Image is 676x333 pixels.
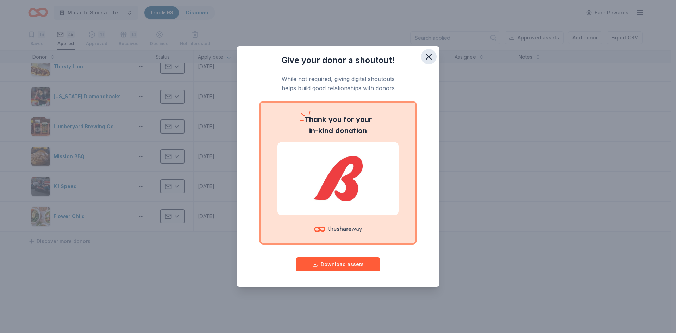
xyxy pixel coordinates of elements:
button: Download assets [296,257,380,271]
h3: Give your donor a shoutout! [251,55,425,66]
p: you for your in-kind donation [277,114,399,136]
img: Bashas' [286,156,390,201]
span: Thank [305,115,326,124]
p: While not required, giving digital shoutouts helps build good relationships with donors [251,74,425,93]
